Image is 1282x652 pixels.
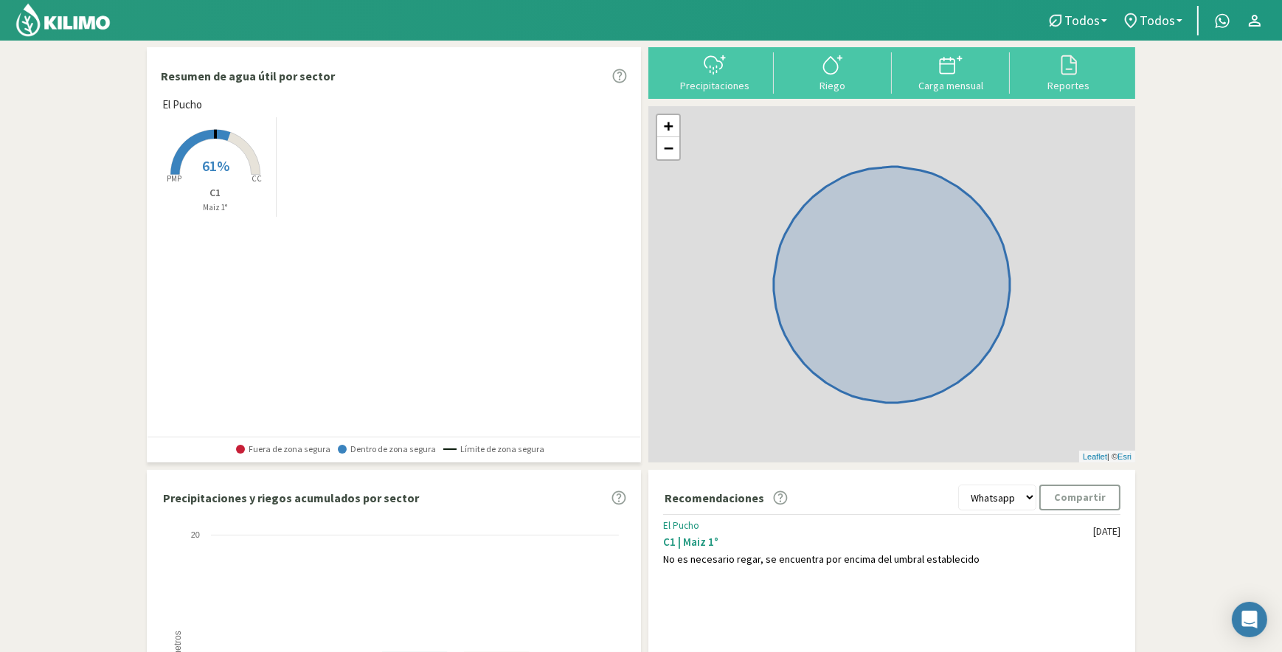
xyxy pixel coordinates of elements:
div: Reportes [1014,80,1123,91]
img: Kilimo [15,2,111,38]
div: Riego [778,80,887,91]
span: Todos [1140,13,1175,28]
button: Precipitaciones [656,52,774,91]
p: C1 [155,185,276,201]
a: Leaflet [1083,452,1107,461]
p: Maiz 1° [155,201,276,214]
span: Fuera de zona segura [236,444,330,454]
span: Dentro de zona segura [338,444,436,454]
a: Zoom out [657,137,679,159]
div: Carga mensual [896,80,1005,91]
div: El Pucho [663,520,1093,532]
tspan: CC [252,174,262,184]
button: Carga mensual [892,52,1010,91]
div: No es necesario regar, se encuentra por encima del umbral establecido [663,553,1093,566]
div: Precipitaciones [660,80,769,91]
a: Zoom in [657,115,679,137]
p: Resumen de agua útil por sector [161,67,335,85]
div: C1 | Maiz 1° [663,535,1093,549]
button: Riego [774,52,892,91]
span: Límite de zona segura [443,444,544,454]
span: 61% [202,156,229,175]
div: [DATE] [1093,525,1120,538]
span: Todos [1064,13,1100,28]
div: Open Intercom Messenger [1232,602,1267,637]
text: 20 [191,530,200,539]
button: Reportes [1010,52,1128,91]
a: Esri [1118,452,1132,461]
p: Precipitaciones y riegos acumulados por sector [163,489,419,507]
tspan: PMP [167,174,181,184]
div: | © [1079,451,1135,463]
p: Recomendaciones [665,489,764,507]
span: El Pucho [162,97,202,114]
